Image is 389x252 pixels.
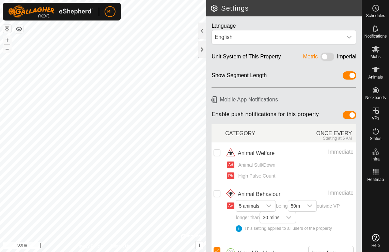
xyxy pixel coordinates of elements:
span: 5 animals [236,200,262,211]
span: i [199,242,200,248]
h2: Settings [210,4,362,12]
div: Starting at 6 AM [291,136,352,141]
a: Privacy Policy [76,243,102,249]
img: animal behaviour icon [225,189,236,200]
span: High Pulse Count [236,172,275,180]
span: 50m [288,200,303,211]
img: animal welfare icon [225,148,236,159]
span: Status [370,137,381,141]
button: Map Layers [15,25,23,33]
div: dropdown trigger [262,200,276,211]
div: ONCE EVERY [291,126,356,141]
a: Contact Us [110,243,130,249]
h6: Mobile App Notifications [209,94,359,106]
button: Reset Map [3,25,11,33]
span: Infra [371,157,379,161]
div: Immediate [300,189,354,197]
button: + [3,36,11,44]
span: Neckbands [365,96,386,100]
div: This setting applies to all users of the property [236,225,354,232]
span: being outside VP longer than [236,203,354,232]
div: Unit System of This Property [212,53,281,63]
div: Language [212,22,356,30]
div: Imperial [337,53,356,63]
button: Ad [227,162,234,168]
span: BL [107,8,113,15]
button: – [3,45,11,53]
a: Help [362,231,389,250]
span: Mobs [371,55,380,59]
div: Immediate [300,148,354,156]
button: Ae [227,202,234,209]
div: CATEGORY [225,126,291,141]
div: dropdown trigger [282,212,296,223]
button: Ph [227,172,234,179]
div: dropdown trigger [342,30,356,44]
div: English [215,33,340,41]
span: Animal Behaviour [238,190,280,198]
span: Enable push notifications for this property [212,111,319,122]
span: Schedules [366,14,385,18]
div: Show Segment Length [212,71,267,82]
span: English [212,30,342,44]
span: Help [371,243,380,248]
div: Metric [303,53,318,63]
button: i [196,241,203,249]
img: Gallagher Logo [8,5,93,18]
div: dropdown trigger [303,200,316,211]
span: 30 mins [260,212,282,223]
span: Animal Welfare [238,149,275,157]
span: Notifications [364,34,387,38]
span: VPs [372,116,379,120]
span: Animal Still/Down [236,162,275,169]
span: Animals [368,75,383,79]
span: Heatmap [367,178,384,182]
